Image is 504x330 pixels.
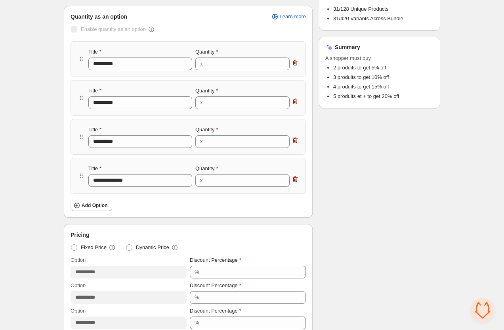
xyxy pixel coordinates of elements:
label: Title [88,165,101,173]
span: Fixed Price [81,244,107,251]
label: Option [71,307,86,315]
a: Learn more [266,11,311,22]
label: Quantity [195,165,218,173]
h3: Summary [335,43,360,51]
span: Learn more [280,13,306,20]
div: % [195,319,199,327]
div: x [200,60,203,68]
span: 31/420 Variants Across Bundle [333,15,403,21]
label: Quantity [195,48,218,56]
label: Title [88,48,101,56]
li: 2 produits to get 5% off [333,64,434,72]
div: % [195,268,199,276]
label: Title [88,87,101,95]
span: Pricing [71,231,89,239]
div: Ouvrir le chat [471,298,494,322]
span: 31/128 Unique Products [333,6,388,12]
li: 3 produits to get 10% off [333,73,434,81]
label: Title [88,126,101,134]
span: Dynamic Price [136,244,169,251]
label: Discount Percentage [190,256,241,264]
span: Quantity as an option [71,13,127,21]
button: Add Option [71,200,112,211]
div: x [200,177,203,184]
li: 5 produits et + to get 20% off [333,92,434,100]
label: Option [71,282,86,290]
label: Option [71,256,86,264]
label: Discount Percentage [190,282,241,290]
div: x [200,138,203,146]
span: A shopper must buy [325,54,434,62]
span: Enable quantity as an option [81,26,146,32]
span: Add Option [82,202,107,209]
li: 4 produits to get 15% off [333,83,434,91]
label: Quantity [195,87,218,95]
label: Quantity [195,126,218,134]
div: % [195,294,199,301]
label: Discount Percentage [190,307,241,315]
div: x [200,99,203,107]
